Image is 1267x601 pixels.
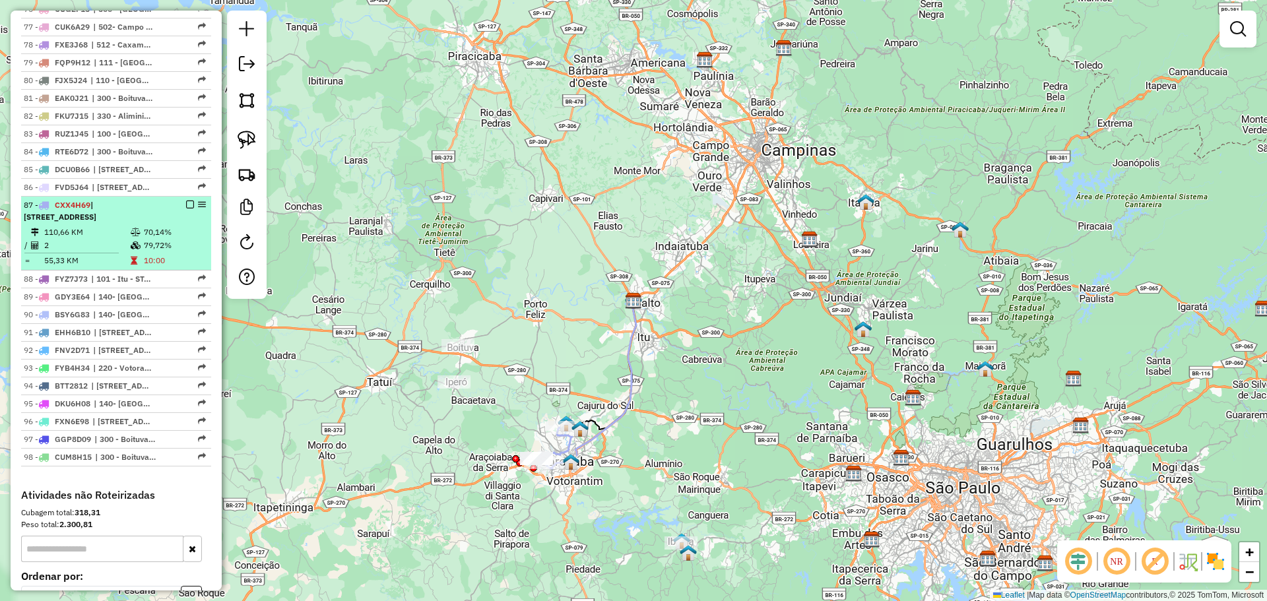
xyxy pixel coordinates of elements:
span: 502- Campo Limpo Paulista - JDI, 510 - Conjunto Habitacional São José - JDI [93,21,154,33]
em: Rota exportada [198,94,206,102]
a: Exportar sessão [234,51,260,80]
td: 79,72% [143,239,206,252]
img: Warecloud Sorocaba [562,453,579,470]
span: EAK0J21 [55,93,88,103]
span: CUK6A29 [55,22,90,32]
span: 78 - [24,40,88,49]
img: CDD Embu [863,531,880,548]
div: Atividade não roteirizada - QUINGQING LIN LIN [438,375,471,389]
a: Reroteirizar Sessão [234,229,260,259]
em: Rota exportada [198,76,206,84]
span: GDY3E64 [55,292,90,301]
em: Finalizar rota [186,201,194,208]
a: Nova sessão e pesquisa [234,16,260,46]
a: Leaflet [993,590,1025,600]
span: 92 - [24,345,90,355]
span: 512 - Caxambú - JDI, 513 - Jardim Pacaembu - JDI [91,39,152,51]
td: 70,14% [143,226,206,239]
em: Rota exportada [198,328,206,336]
em: Rota exportada [198,40,206,48]
em: Rota exportada [198,183,206,191]
img: CDD Guarulhos [1072,417,1089,434]
i: % de utilização da cubagem [131,241,141,249]
em: Rota exportada [198,292,206,300]
span: 111 - Éden - ST, 200 - Vila Nova Sorocaba II - ST, 201 - Vila Nova Sorocaba - ST, 210 - Vila São ... [94,57,154,69]
span: 76 - [24,4,90,14]
em: Rota exportada [198,111,206,119]
span: FNV2D71 [55,345,90,355]
img: CDD Norte [905,389,922,406]
span: DKU6H08 [55,398,90,408]
div: Atividade não roteirizada - TUBARAO BEBIDAS [520,452,553,465]
img: CDI Louveira [801,231,818,248]
span: FVD5J64 [55,182,88,192]
span: 80 - [24,75,87,85]
a: Zoom in [1239,542,1259,562]
span: 85 - [24,164,90,174]
a: Exibir filtros [1225,16,1251,42]
div: Map data © contributors,© 2025 TomTom, Microsoft [990,590,1267,601]
img: PA Simulação [571,420,589,437]
span: Exibir rótulo [1139,546,1171,577]
span: 86 - [24,182,88,192]
span: CUG2F15 [55,4,90,14]
span: 90 - [24,309,90,319]
span: 100 - Salto - ST, 101 - Itu - ST, 102 - Itu 2 - ST , 140- Centro de SALTO - ST, 141 - Centro de S... [92,128,152,140]
em: Rota exportada [198,58,206,66]
td: 110,66 KM [44,226,130,239]
span: 111 - Éden - ST [91,380,152,392]
a: Criar modelo [234,194,260,224]
i: Total de Atividades [31,241,39,249]
img: IBIUNA TESTE [673,532,690,550]
span: 95 - [24,398,90,408]
span: | [1027,590,1029,600]
em: Rota exportada [198,129,206,137]
img: Itatiba [857,193,874,210]
span: FQP9H12 [55,57,90,67]
em: Rota exportada [198,435,206,443]
span: FXE3J68 [55,40,88,49]
div: Atividade não roteirizada - EDELMA EUSEBIO MORAI [441,339,474,352]
i: Distância Total [31,228,39,236]
img: CDD Barueri [845,465,862,482]
img: CDL Salto [625,292,642,309]
span: 101 - Itu - ST, 102 - Itu 2 - ST , 931 - Centro ITU - ST [91,273,152,285]
span: 98 - [24,452,92,462]
td: 55,33 KM [44,254,130,267]
img: Fluxo de ruas [1177,551,1198,572]
span: FKU7J15 [55,111,88,121]
span: FYB4H34 [55,363,90,373]
span: FYZ7J73 [55,274,88,284]
span: 330 - Aliminio - ST, 360 - Mairinque - ST [94,327,154,338]
span: 130 - Portal - ST, 210 - Vila São Pedro - ST [93,344,154,356]
img: CDI Guarulhos INT [1065,370,1082,387]
i: % de utilização do peso [131,228,141,236]
em: Rota exportada [198,165,206,173]
div: Atividade não roteirizada - PEDRO SALOMaO [665,536,698,550]
em: Rota exportada [198,453,206,460]
i: Tempo total em rota [131,257,137,265]
img: CDD São Paulo [893,449,910,466]
span: 370 - São Roque - ST [93,164,154,175]
span: 330 - Aliminio - ST, 360 - Mairinque - ST , 370 - São Roque - ST , 960 - São Roque Centro - ST [92,110,152,122]
span: GGP8D09 [55,434,91,444]
span: 89 - [24,292,90,301]
span: 97 - [24,434,91,444]
em: Rota exportada [198,346,206,354]
span: Ocultar NR [1101,546,1132,577]
span: FXN6E98 [55,416,89,426]
span: BTT2812 [55,381,88,391]
img: Exibir/Ocultar setores [1205,551,1226,572]
img: Warecloud Ibiúna [680,544,697,561]
span: 96 - [24,416,89,426]
span: 110 - Bairro Cidade Nova - ST, 111 - Éden - ST, 120 - Campinha - ST, 140- Centro de SALTO - ST, 2... [90,75,151,86]
a: Zoom out [1239,562,1259,582]
em: Rota exportada [198,381,206,389]
span: DCU0B66 [55,164,90,174]
span: 94 - [24,381,88,391]
span: CXX4H69 [55,200,90,210]
td: 2 [44,239,130,252]
img: CDD Diadema [979,550,996,567]
h4: Atividades não Roteirizadas [21,489,211,501]
span: CUM8H15 [55,452,92,462]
